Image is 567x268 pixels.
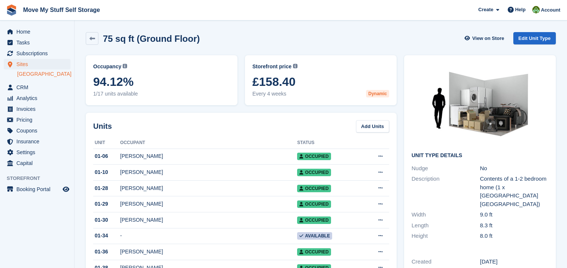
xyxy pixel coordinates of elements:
[93,248,120,256] div: 01-36
[4,59,70,69] a: menu
[297,248,331,256] span: Occupied
[480,232,549,240] div: 8.0 ft
[297,216,331,224] span: Occupied
[4,158,70,168] a: menu
[297,169,331,176] span: Occupied
[16,115,61,125] span: Pricing
[4,125,70,136] a: menu
[93,90,230,98] span: 1/17 units available
[412,221,480,230] div: Length
[4,93,70,103] a: menu
[93,63,121,71] span: Occupancy
[513,32,556,44] a: Edit Unit Type
[120,168,297,176] div: [PERSON_NAME]
[4,147,70,158] a: menu
[16,125,61,136] span: Coupons
[412,232,480,240] div: Height
[93,137,120,149] th: Unit
[120,228,297,244] td: -
[424,63,536,147] img: 75-sqft-unit.jpg
[17,71,70,78] a: [GEOGRAPHIC_DATA]
[412,164,480,173] div: Nudge
[4,115,70,125] a: menu
[252,75,389,88] span: £158.40
[16,59,61,69] span: Sites
[480,175,549,208] div: Contents of a 1-2 bedroom home (1 x [GEOGRAPHIC_DATA] [GEOGRAPHIC_DATA])
[93,152,120,160] div: 01-06
[297,137,361,149] th: Status
[4,82,70,93] a: menu
[93,121,112,132] h2: Units
[532,6,540,13] img: Joel Booth
[16,82,61,93] span: CRM
[16,136,61,147] span: Insurance
[103,34,200,44] h2: 75 sq ft (Ground Floor)
[297,200,331,208] span: Occupied
[297,153,331,160] span: Occupied
[412,258,480,266] div: Created
[515,6,526,13] span: Help
[297,185,331,192] span: Occupied
[480,258,549,266] div: [DATE]
[472,35,504,42] span: View on Store
[16,104,61,114] span: Invoices
[412,211,480,219] div: Width
[16,27,61,37] span: Home
[480,164,549,173] div: No
[123,64,127,68] img: icon-info-grey-7440780725fd019a000dd9b08b2336e03edf1995a4989e88bcd33f0948082b44.svg
[62,185,70,194] a: Preview store
[252,63,292,71] span: Storefront price
[93,232,120,240] div: 01-34
[478,6,493,13] span: Create
[16,184,61,194] span: Booking Portal
[120,184,297,192] div: [PERSON_NAME]
[4,184,70,194] a: menu
[120,200,297,208] div: [PERSON_NAME]
[93,184,120,192] div: 01-28
[93,200,120,208] div: 01-29
[366,90,389,97] div: Dynamic
[464,32,507,44] a: View on Store
[4,136,70,147] a: menu
[297,232,332,240] span: Available
[16,158,61,168] span: Capital
[4,104,70,114] a: menu
[4,27,70,37] a: menu
[93,168,120,176] div: 01-10
[20,4,103,16] a: Move My Stuff Self Storage
[4,37,70,48] a: menu
[541,6,560,14] span: Account
[4,48,70,59] a: menu
[93,216,120,224] div: 01-30
[6,4,17,16] img: stora-icon-8386f47178a22dfd0bd8f6a31ec36ba5ce8667c1dd55bd0f319d3a0aa187defe.svg
[16,37,61,48] span: Tasks
[120,216,297,224] div: [PERSON_NAME]
[16,147,61,158] span: Settings
[16,48,61,59] span: Subscriptions
[93,75,230,88] span: 94.12%
[16,93,61,103] span: Analytics
[293,64,297,68] img: icon-info-grey-7440780725fd019a000dd9b08b2336e03edf1995a4989e88bcd33f0948082b44.svg
[120,248,297,256] div: [PERSON_NAME]
[7,175,74,182] span: Storefront
[356,120,389,133] a: Add Units
[480,221,549,230] div: 8.3 ft
[480,211,549,219] div: 9.0 ft
[412,175,480,208] div: Description
[412,153,548,159] h2: Unit Type details
[120,152,297,160] div: [PERSON_NAME]
[252,90,389,98] span: Every 4 weeks
[120,137,297,149] th: Occupant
